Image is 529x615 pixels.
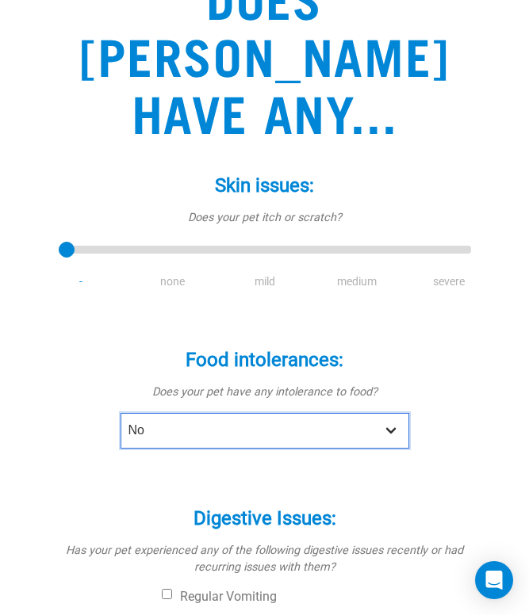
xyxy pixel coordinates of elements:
label: Regular Vomiting [162,589,471,605]
label: Food intolerances: [59,346,471,374]
li: mild [219,273,311,290]
li: medium [311,273,403,290]
li: severe [403,273,495,290]
p: Has your pet experienced any of the following digestive issues recently or had recurring issues w... [59,542,471,576]
p: Does your pet itch or scratch? [59,209,471,227]
li: none [127,273,219,290]
p: Does your pet have any intolerance to food? [59,384,471,401]
div: Open Intercom Messenger [475,561,513,599]
label: Skin issues: [59,171,471,200]
li: - [35,273,127,290]
input: Regular Vomiting [162,589,172,599]
label: Digestive Issues: [59,504,471,533]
